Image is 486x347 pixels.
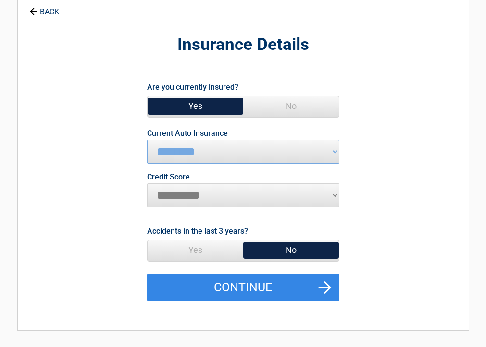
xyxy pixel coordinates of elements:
[147,225,248,238] label: Accidents in the last 3 years?
[243,96,339,116] span: No
[148,96,243,116] span: Yes
[147,274,339,301] button: Continue
[147,81,238,94] label: Are you currently insured?
[243,240,339,260] span: No
[71,34,416,56] h2: Insurance Details
[147,173,190,181] label: Credit Score
[147,130,228,137] label: Current Auto Insurance
[148,240,243,260] span: Yes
